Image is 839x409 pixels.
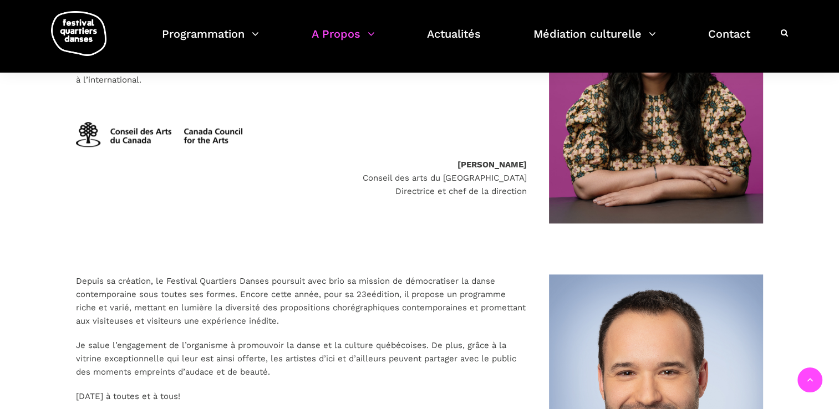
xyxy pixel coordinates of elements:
[51,11,106,56] img: logo-fqd-med
[708,24,750,57] a: Contact
[457,160,527,170] b: [PERSON_NAME]
[76,391,180,401] span: [DATE] à toutes et à tous!
[76,276,495,299] span: Depuis sa création, le Festival Quartiers Danses poursuit avec brio sa mission de démocratiser la...
[533,24,656,57] a: Médiation culturelle
[162,24,259,57] a: Programmation
[367,289,372,299] span: e
[76,22,526,85] span: Le Conseil des arts du Canada favorise la participation du public aux arts d’un bout à l’autre du...
[427,24,481,57] a: Actualités
[76,289,526,326] span: édition, il propose un programme riche et varié, mettant en lumière la diversité des propositions...
[363,173,527,196] span: Conseil des arts du [GEOGRAPHIC_DATA] Directrice et chef de la direction
[76,340,516,377] span: Je salue l’engagement de l’organisme à promouvoir la danse et la culture québécoises. De plus, gr...
[312,24,375,57] a: A Propos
